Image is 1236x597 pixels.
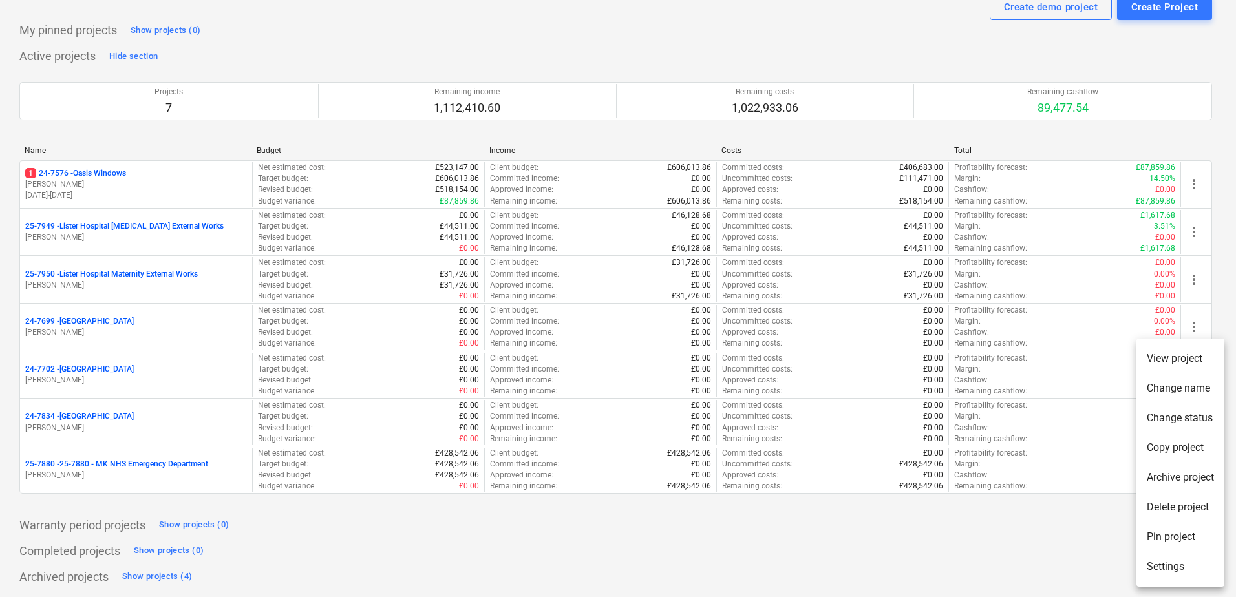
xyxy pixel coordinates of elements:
[1136,463,1224,492] li: Archive project
[1171,535,1236,597] iframe: Chat Widget
[1136,433,1224,463] li: Copy project
[1136,552,1224,581] li: Settings
[1136,373,1224,403] li: Change name
[1136,344,1224,373] li: View project
[1136,492,1224,522] li: Delete project
[1136,522,1224,552] li: Pin project
[1136,403,1224,433] li: Change status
